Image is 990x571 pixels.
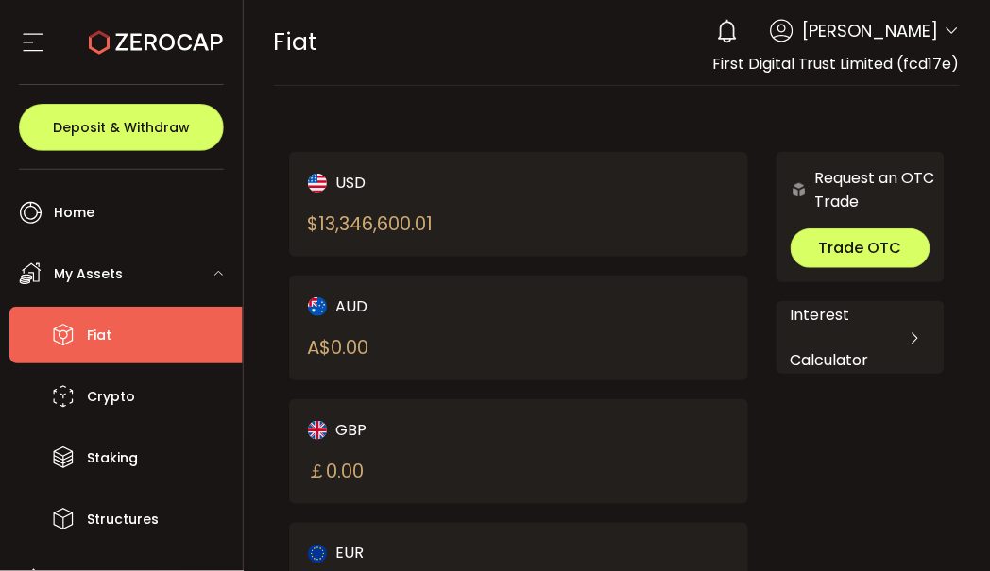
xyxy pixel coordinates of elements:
img: usd_portfolio.svg [308,174,327,193]
span: Staking [87,445,138,472]
span: My Assets [54,260,123,288]
div: $ 13,346,600.01 [308,210,434,238]
button: Trade OTC [791,228,930,268]
span: Deposit & Withdraw [53,121,190,134]
div: AUD [308,294,498,318]
div: Interest Calculator [791,315,930,361]
iframe: Chat Widget [896,480,990,571]
div: Request an OTC Trade [777,166,945,213]
span: Structures [87,506,159,533]
img: 6nGpN7MZ9FLuBP83NiajKbTRY4UzlzQtBKtCrLLspmCkSvCZHBKvY3NxgQaT5JnOQREvtQ257bXeeSTueZfAPizblJ+Fe8JwA... [791,181,808,198]
img: eur_portfolio.svg [308,545,327,563]
div: USD [308,171,498,194]
span: Trade OTC [819,237,902,259]
span: Fiat [87,322,111,349]
span: Home [54,199,94,227]
span: First Digital Trust Limited (fcd17e) [712,53,960,75]
button: Deposit & Withdraw [19,104,224,151]
div: EUR [308,542,498,565]
span: Crypto [87,383,135,411]
img: gbp_portfolio.svg [308,421,327,440]
span: Fiat [274,25,318,59]
span: [PERSON_NAME] [803,18,939,43]
div: ￡ 0.00 [308,457,365,485]
div: A$ 0.00 [308,333,369,361]
img: aud_portfolio.svg [308,297,327,316]
div: GBP [308,418,498,442]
